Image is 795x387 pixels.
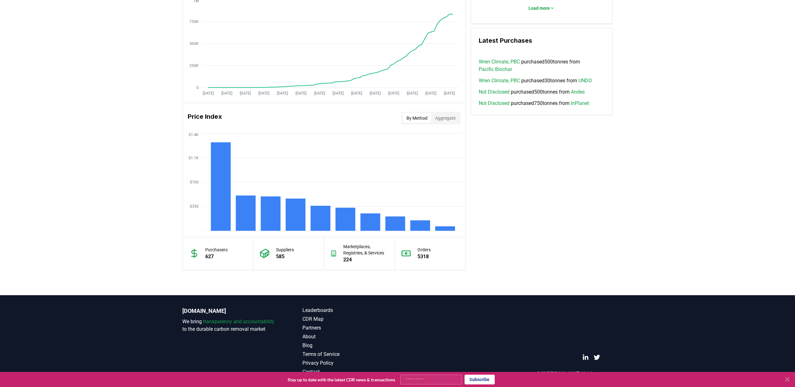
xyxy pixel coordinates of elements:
tspan: [DATE] [314,91,325,96]
span: purchased 30 tonnes from [479,77,592,84]
p: [DOMAIN_NAME] [183,307,278,315]
tspan: [DATE] [203,91,214,96]
p: Orders [417,247,431,253]
p: We bring to the durable carbon removal market [183,318,278,333]
p: Purchasers [206,247,228,253]
tspan: [DATE] [370,91,381,96]
a: About [303,333,398,341]
tspan: [DATE] [258,91,269,96]
tspan: [DATE] [407,91,418,96]
p: 627 [206,253,228,260]
a: Wren Climate, PBC [479,77,520,84]
a: Terms of Service [303,351,398,358]
a: UNDO [578,77,592,84]
a: Blog [303,342,398,349]
a: Partners [303,324,398,332]
a: Twitter [594,354,600,361]
tspan: [DATE] [277,91,288,96]
span: purchased 500 tonnes from [479,58,605,73]
a: LinkedIn [582,354,589,361]
span: purchased 500 tonnes from [479,88,585,96]
p: © 2025 [DOMAIN_NAME]. All rights reserved. [538,371,613,376]
tspan: [DATE] [221,91,232,96]
tspan: 0 [196,85,199,90]
tspan: 750K [190,19,199,24]
tspan: [DATE] [295,91,306,96]
tspan: 500K [190,41,199,46]
tspan: $350 [190,204,199,209]
a: CDR Map [303,315,398,323]
h3: Latest Purchases [479,36,605,45]
a: Wren Climate, PBC [479,58,520,66]
a: Andes [571,88,585,96]
a: Leaderboards [303,307,398,314]
tspan: $1.1K [189,156,199,160]
a: Privacy Policy [303,359,398,367]
span: purchased 750 tonnes from [479,100,589,107]
a: Pacific Biochar [479,66,512,73]
tspan: [DATE] [333,91,344,96]
p: 224 [343,256,388,264]
button: Load more [523,2,560,14]
a: InPlanet [571,100,589,107]
tspan: [DATE] [351,91,362,96]
button: By Method [403,113,431,123]
a: Contact [303,368,398,376]
tspan: $1.4K [189,133,199,137]
p: Load more [528,5,550,11]
tspan: $700 [190,180,199,184]
p: 585 [276,253,294,260]
a: Not Disclosed [479,100,510,107]
h3: Price Index [188,112,222,124]
tspan: [DATE] [240,91,251,96]
tspan: [DATE] [388,91,399,96]
p: 5318 [417,253,431,260]
tspan: 250K [190,63,199,68]
a: Not Disclosed [479,88,510,96]
p: Marketplaces, Registries, & Services [343,243,388,256]
span: transparency and accountability [203,319,275,324]
tspan: [DATE] [425,91,436,96]
button: Aggregate [431,113,459,123]
tspan: [DATE] [444,91,455,96]
p: Suppliers [276,247,294,253]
